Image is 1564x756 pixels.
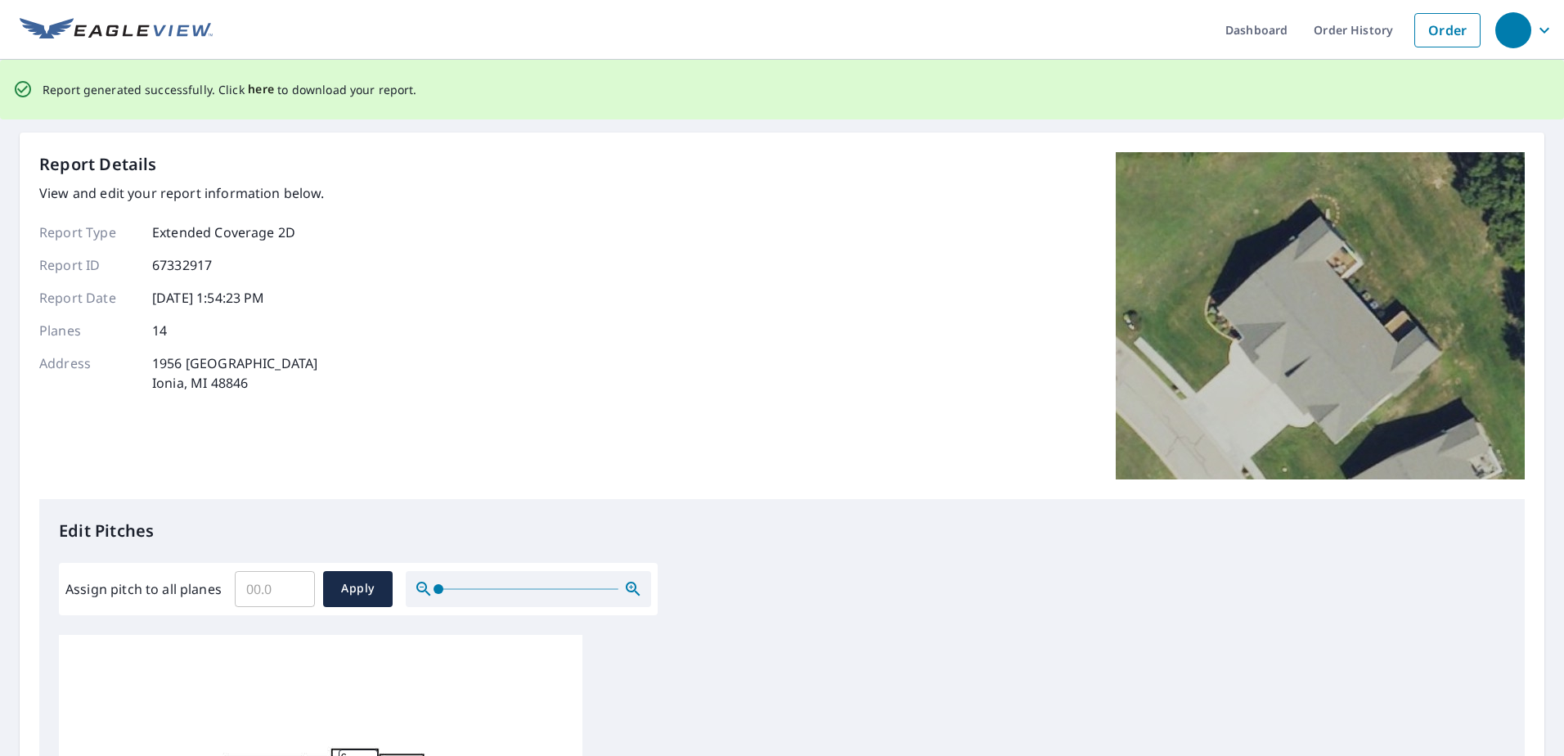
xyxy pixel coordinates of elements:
p: 67332917 [152,255,212,275]
a: Order [1414,13,1481,47]
p: Report Details [39,152,157,177]
p: [DATE] 1:54:23 PM [152,288,265,308]
img: Top image [1116,152,1525,479]
label: Assign pitch to all planes [65,579,222,599]
button: here [248,79,275,100]
p: Report generated successfully. Click to download your report. [43,79,417,100]
p: Address [39,353,137,393]
p: View and edit your report information below. [39,183,325,203]
p: Report Date [39,288,137,308]
img: EV Logo [20,18,213,43]
p: 14 [152,321,167,340]
p: Report ID [39,255,137,275]
p: Edit Pitches [59,519,1505,543]
p: Planes [39,321,137,340]
p: 1956 [GEOGRAPHIC_DATA] Ionia, MI 48846 [152,353,317,393]
p: Report Type [39,223,137,242]
p: Extended Coverage 2D [152,223,295,242]
button: Apply [323,571,393,607]
input: 00.0 [235,566,315,612]
span: Apply [336,578,380,599]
